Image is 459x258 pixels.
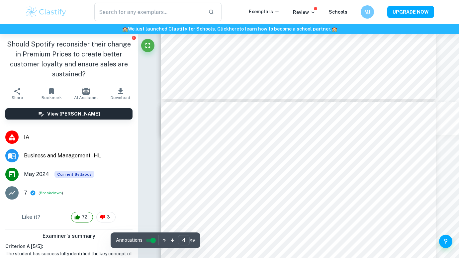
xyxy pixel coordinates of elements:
[5,39,133,79] h1: Should Spotify reconsider their change in Premium Prices to create better customer loyalty and en...
[24,152,133,160] span: Business and Management - HL
[103,214,114,220] span: 3
[190,237,195,243] span: / 19
[439,235,452,248] button: Help and Feedback
[24,133,133,141] span: IA
[82,88,90,95] img: AI Assistant
[54,171,94,178] div: This exemplar is based on the current syllabus. Feel free to refer to it for inspiration/ideas wh...
[35,84,69,103] button: Bookmark
[141,39,154,52] button: Fullscreen
[25,5,67,19] img: Clastify logo
[54,171,94,178] span: Current Syllabus
[331,26,337,32] span: 🏫
[47,110,100,118] h6: View [PERSON_NAME]
[103,84,138,103] button: Download
[3,232,135,240] h6: Examiner's summary
[364,8,371,16] h6: MJ
[12,95,23,100] span: Share
[387,6,434,18] button: UPGRADE NOW
[42,95,62,100] span: Bookmark
[40,190,62,196] button: Breakdown
[329,9,347,15] a: Schools
[69,84,103,103] button: AI Assistant
[5,108,133,120] button: View [PERSON_NAME]
[361,5,374,19] button: MJ
[293,9,316,16] p: Review
[96,212,116,222] div: 3
[22,213,41,221] h6: Like it?
[116,237,142,244] span: Annotations
[78,214,91,220] span: 72
[71,212,93,222] div: 72
[111,95,130,100] span: Download
[249,8,280,15] p: Exemplars
[132,35,137,40] button: Report issue
[39,190,63,196] span: ( )
[5,243,133,250] h6: Criterion A [ 5 / 5 ]:
[74,95,98,100] span: AI Assistant
[24,189,27,197] p: 7
[229,26,239,32] a: here
[1,25,458,33] h6: We just launched Clastify for Schools. Click to learn how to become a school partner.
[94,3,203,21] input: Search for any exemplars...
[122,26,128,32] span: 🏫
[24,170,49,178] span: May 2024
